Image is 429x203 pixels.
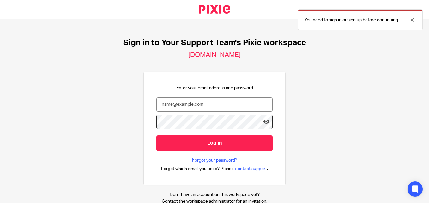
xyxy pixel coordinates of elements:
[156,135,273,151] input: Log in
[188,51,241,59] h2: [DOMAIN_NAME]
[162,192,267,198] p: Don't have an account on this workspace yet?
[176,85,253,91] p: Enter your email address and password
[161,166,234,172] span: Forgot which email you used? Please
[235,166,267,172] span: contact support
[123,38,306,48] h1: Sign in to Your Support Team's Pixie workspace
[305,17,399,23] p: You need to sign in or sign up before continuing.
[192,157,237,163] a: Forgot your password?
[156,97,273,112] input: name@example.com
[161,165,268,172] div: .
